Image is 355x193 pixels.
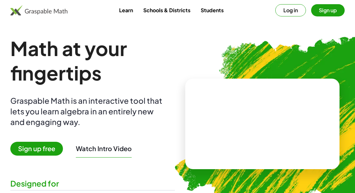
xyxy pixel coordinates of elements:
button: Log in [275,4,306,16]
video: What is this? This is dynamic math notation. Dynamic math notation plays a central role in how Gr... [214,100,311,148]
button: Sign up [311,4,345,16]
a: Students [196,4,229,16]
button: Watch Intro Video [76,144,132,153]
div: Graspable Math is an interactive tool that lets you learn algebra in an entirely new and engaging... [10,95,165,127]
span: Sign up free [10,142,63,156]
h1: Math at your fingertips [10,36,175,85]
div: Designed for [10,178,175,189]
a: Learn [114,4,138,16]
a: Schools & Districts [138,4,196,16]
